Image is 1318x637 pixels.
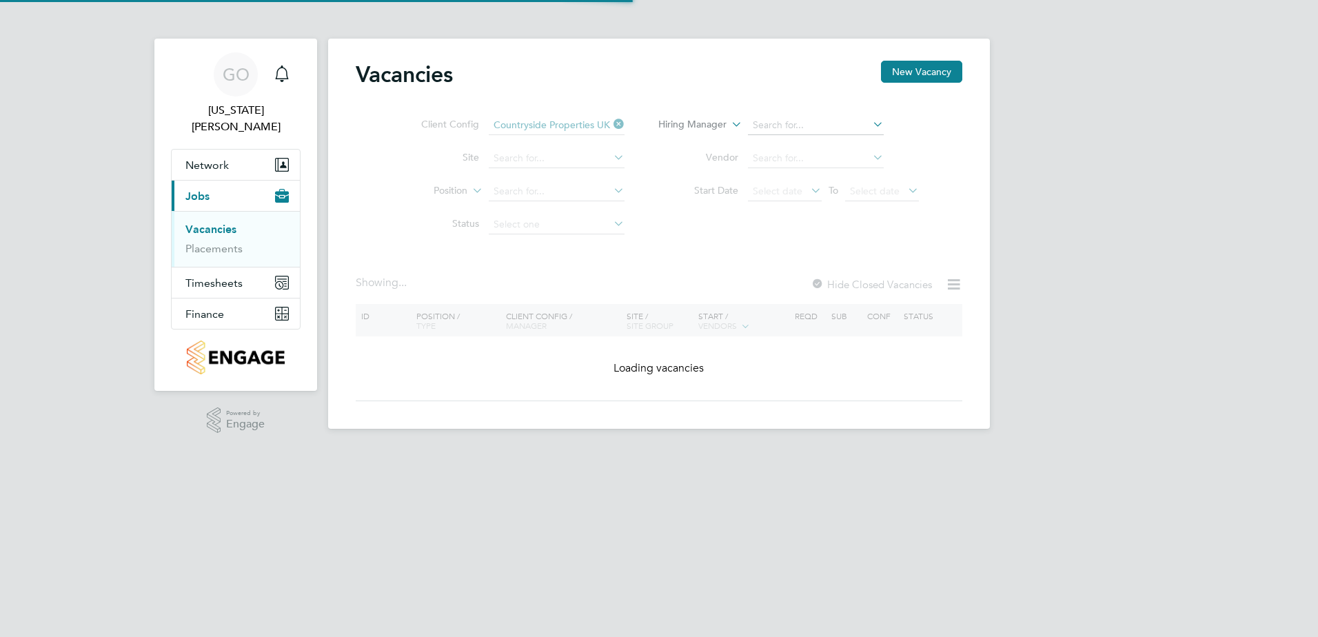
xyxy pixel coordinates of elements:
[748,116,884,135] input: Search for...
[171,341,301,374] a: Go to home page
[185,223,236,236] a: Vacancies
[172,150,300,180] button: Network
[172,181,300,211] button: Jobs
[154,39,317,391] nav: Main navigation
[171,102,301,135] span: Georgia Ouldridge
[226,407,265,419] span: Powered by
[811,278,932,291] label: Hide Closed Vacancies
[185,159,229,172] span: Network
[172,299,300,329] button: Finance
[226,418,265,430] span: Engage
[185,242,243,255] a: Placements
[356,276,409,290] div: Showing
[398,276,407,290] span: ...
[881,61,962,83] button: New Vacancy
[185,276,243,290] span: Timesheets
[647,118,727,132] label: Hiring Manager
[207,407,265,434] a: Powered byEngage
[356,61,453,88] h2: Vacancies
[187,341,284,374] img: countryside-properties-logo-retina.png
[223,65,250,83] span: GO
[172,267,300,298] button: Timesheets
[172,211,300,267] div: Jobs
[171,52,301,135] a: GO[US_STATE][PERSON_NAME]
[185,307,224,321] span: Finance
[185,190,210,203] span: Jobs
